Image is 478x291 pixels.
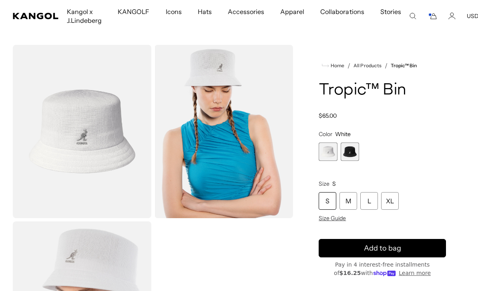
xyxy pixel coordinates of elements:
label: White [319,142,337,161]
a: Home [322,62,344,69]
img: color-white [13,45,151,218]
span: S [332,180,336,187]
button: Add to bag [319,239,446,257]
div: S [319,192,336,210]
span: Color [319,130,332,138]
h1: Tropic™ Bin [319,82,446,99]
a: Account [448,12,456,20]
a: Kangol [13,13,59,19]
div: L [360,192,378,210]
span: $65.00 [319,112,337,119]
li: / [344,61,350,70]
div: M [339,192,357,210]
button: Cart [428,12,437,20]
span: White [335,130,351,138]
img: white [155,45,293,218]
div: XL [381,192,399,210]
span: Size Guide [319,215,346,222]
li: / [382,61,388,70]
span: Add to bag [364,243,401,254]
a: Tropic™ Bin [391,63,417,68]
span: Size [319,180,329,187]
nav: breadcrumbs [319,61,446,70]
summary: Search here [409,12,416,20]
div: 1 of 2 [319,142,337,161]
label: Black [341,142,359,161]
div: 2 of 2 [341,142,359,161]
span: Home [329,63,344,68]
a: All Products [353,63,381,68]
